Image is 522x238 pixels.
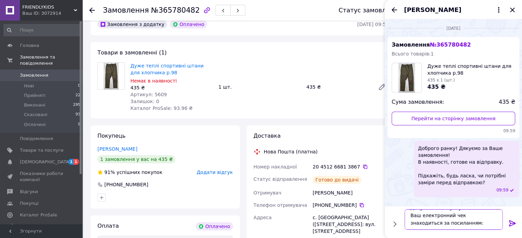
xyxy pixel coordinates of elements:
span: Сума замовлення: [392,98,444,106]
button: Закрити [508,6,517,14]
span: Дуже теплі спортивні штани для хлопчика р.98 [427,63,515,76]
span: [PERSON_NAME] [404,5,461,14]
span: Каталог ProSale [20,212,57,218]
span: 0 [78,83,80,89]
span: Артикул: 5609 [130,92,167,97]
span: 1 [73,159,79,165]
div: Замовлення з додатку [97,20,167,28]
div: 1 замовлення у вас на 435 ₴ [97,155,175,163]
span: Всього товарів: 1 [392,51,434,57]
div: [PHONE_NUMBER] [313,202,389,209]
span: Головна [20,42,39,49]
div: Оплачено [196,222,233,230]
button: Назад [390,6,398,14]
textarea: Дякуємо за покупку! Ваш електронний чек знаходиться за посиланням: [405,209,503,230]
a: Дуже теплі спортивні штани для хлопчика р.98 [130,63,204,75]
span: Номер накладної [254,164,297,170]
span: Замовлення [20,72,48,78]
span: Доброго ранку! Дякуємо за Ваше замовлення! В наявності, готове на відправку. Підкажіть, будь ласк... [418,145,515,186]
span: Замовлення [392,41,471,48]
span: Статус відправлення [254,176,307,182]
button: Показати кнопки [390,220,399,228]
div: Оплачено [170,20,207,28]
input: Пошук [3,24,81,36]
span: 22 [76,92,80,99]
a: Перейти на сторінку замовлення [392,112,515,125]
span: Аналітика [20,224,44,230]
span: Замовлення [103,6,149,14]
span: № 365780482 [430,41,471,48]
span: Оплачені [24,122,46,128]
span: Отримувач [254,190,281,196]
span: Доставка [254,133,281,139]
span: 9 [78,122,80,128]
div: [PHONE_NUMBER] [104,181,149,188]
div: 435 ₴ [130,84,213,91]
span: Виконані [24,102,45,108]
a: [PERSON_NAME] [97,146,137,152]
div: 1 шт. [216,82,303,92]
span: Каталог ProSale: 93.96 ₴ [130,105,193,111]
span: Повідомлення [20,136,53,142]
div: Повернутися назад [89,7,95,14]
span: Прийняті [24,92,45,99]
div: успішних покупок [97,169,162,176]
div: Нова Пошта (платна) [262,148,320,155]
img: Дуже теплі спортивні штани для хлопчика р.98 [104,63,119,89]
div: Ваш ID: 3072914 [22,10,82,16]
div: 09.10.2025 [387,25,519,32]
a: Редагувати [375,80,389,94]
span: Адреса [254,215,272,220]
time: [DATE] 09:55 [357,22,389,27]
span: Товари в замовленні (1) [97,49,167,56]
span: 435 ₴ [499,98,515,106]
span: Замовлення та повідомлення [20,54,82,66]
span: Залишок: 0 [130,99,159,104]
span: Відгуки [20,189,38,195]
span: [DEMOGRAPHIC_DATA] [20,159,71,165]
span: Показники роботи компанії [20,171,63,183]
span: 295 [73,102,80,108]
span: 93 [76,112,80,118]
div: 435 ₴ [304,82,372,92]
span: №365780482 [151,6,200,14]
span: FRIENDLYKIDS [22,4,74,10]
div: 20 4512 6681 3867 [313,163,389,170]
span: Скасовані [24,112,47,118]
span: Товари та послуги [20,147,63,153]
span: Нові [24,83,34,89]
span: 435 x 1 (шт.) [427,78,455,83]
span: Оплата [97,223,119,229]
button: [PERSON_NAME] [404,5,503,14]
div: Статус замовлення [338,7,402,14]
span: Покупці [20,200,38,206]
span: 09:59 09.10.2025 [496,187,508,193]
span: 09:59 09.10.2025 [392,128,515,134]
span: 435 ₴ [427,84,445,90]
span: Покупець [97,133,126,139]
div: с. [GEOGRAPHIC_DATA] ([STREET_ADDRESS]: вул. [STREET_ADDRESS] [311,211,390,237]
div: Готово до видачі [313,176,361,184]
span: Телефон отримувача [254,202,307,208]
div: [PERSON_NAME] [311,187,390,199]
span: 1 [68,159,74,165]
span: 91% [104,170,115,175]
span: Додати відгук [197,170,233,175]
span: Немає в наявності [130,78,177,84]
span: [DATE] [444,26,463,32]
img: 5101994186_w100_h100_ochen-teplye-sportivnye.jpg [398,63,415,92]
